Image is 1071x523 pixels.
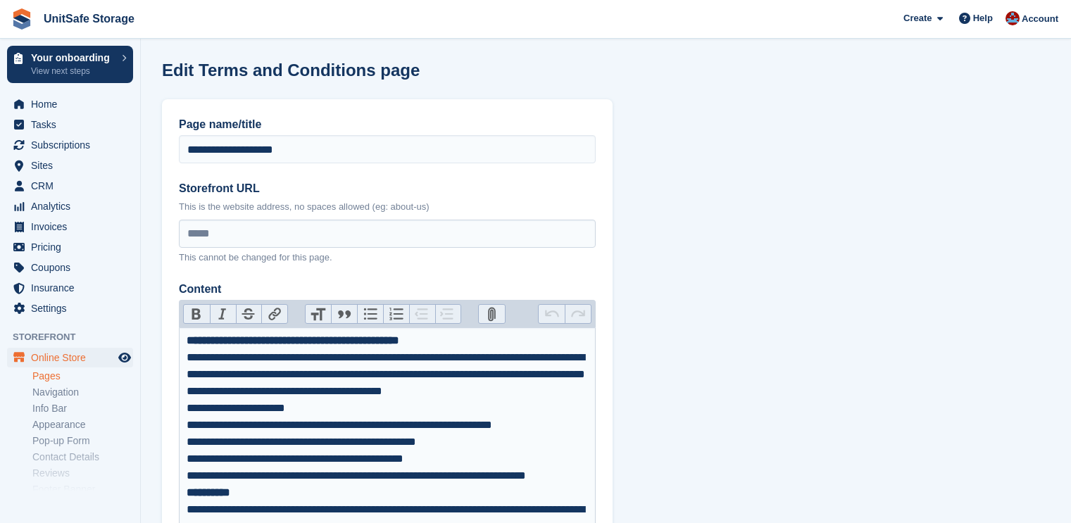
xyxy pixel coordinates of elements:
p: View next steps [31,65,115,77]
a: Your onboarding View next steps [7,46,133,83]
p: This is the website address, no spaces allowed (eg: about-us) [179,200,596,214]
a: UnitSafe Storage [38,7,140,30]
span: Pricing [31,237,115,257]
img: Danielle Galang [1006,11,1020,25]
span: Online Store [31,348,115,367]
a: Info Bar [32,402,133,415]
button: Decrease Level [409,305,435,323]
span: Home [31,94,115,114]
span: CRM [31,176,115,196]
label: Storefront URL [179,180,596,197]
a: Reviews [32,467,133,480]
a: Appearance [32,418,133,431]
a: menu [7,298,133,318]
a: menu [7,237,133,257]
button: Redo [565,305,591,323]
a: menu [7,94,133,114]
button: Italic [210,305,236,323]
a: menu [7,278,133,298]
a: menu [7,156,133,175]
span: Settings [31,298,115,318]
span: Subscriptions [31,135,115,155]
a: menu [7,115,133,134]
span: Account [1022,12,1058,26]
a: Footer Banner [32,483,133,496]
img: stora-icon-8386f47178a22dfd0bd8f6a31ec36ba5ce8667c1dd55bd0f319d3a0aa187defe.svg [11,8,32,30]
a: menu [7,258,133,277]
a: menu [7,217,133,237]
button: Quote [331,305,357,323]
button: Bullets [357,305,383,323]
a: menu [7,135,133,155]
h1: Edit Terms and Conditions page [162,61,420,80]
span: Invoices [31,217,115,237]
a: Preview store [116,349,133,366]
p: This cannot be changed for this page. [179,251,596,265]
a: menu [7,348,133,367]
a: Contact Details [32,450,133,464]
button: Link [261,305,287,323]
button: Undo [539,305,565,323]
span: Analytics [31,196,115,216]
button: Strikethrough [236,305,262,323]
a: Pop-up Form [32,434,133,448]
button: Numbers [383,305,409,323]
span: Help [973,11,993,25]
button: Heading [306,305,332,323]
button: Increase Level [435,305,461,323]
span: Tasks [31,115,115,134]
span: Create [903,11,932,25]
a: Navigation [32,386,133,399]
a: Pages [32,370,133,383]
a: menu [7,196,133,216]
label: Page name/title [179,116,596,133]
span: Insurance [31,278,115,298]
p: Your onboarding [31,53,115,63]
span: Storefront [13,330,140,344]
span: Sites [31,156,115,175]
span: Coupons [31,258,115,277]
button: Bold [184,305,210,323]
button: Attach Files [479,305,505,323]
a: menu [7,176,133,196]
label: Content [179,281,596,298]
